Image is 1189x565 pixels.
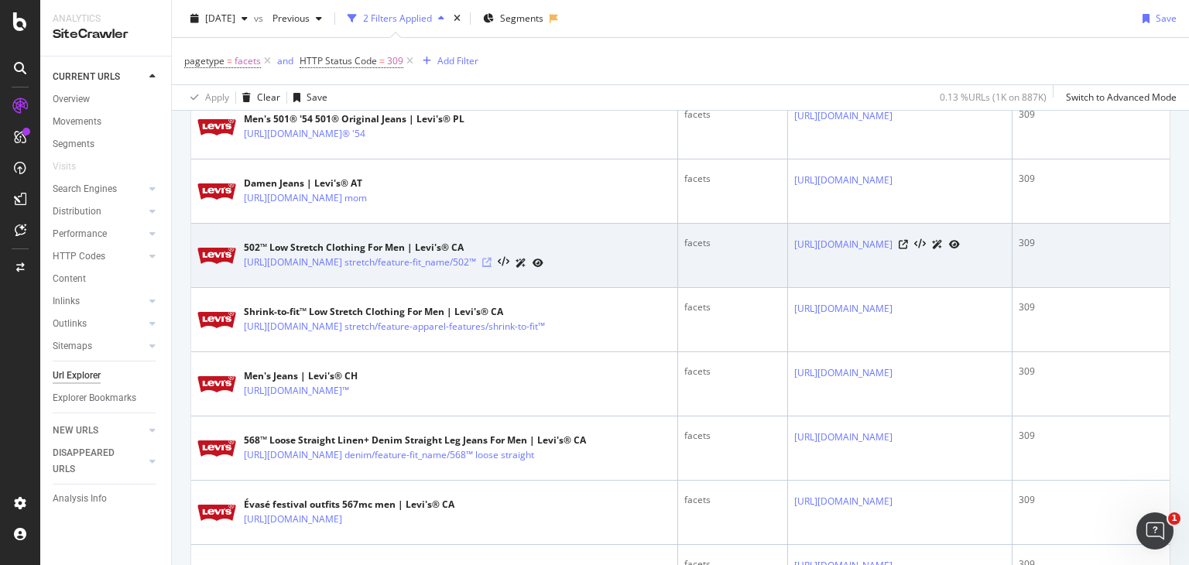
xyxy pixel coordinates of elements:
[53,423,98,439] div: NEW URLS
[53,26,159,43] div: SiteCrawler
[53,271,86,287] div: Content
[1136,512,1174,550] iframe: Intercom live chat
[53,181,117,197] div: Search Engines
[244,498,454,512] div: Évasé festival outfits 567mc men | Levi's® CA
[1019,493,1163,507] div: 309
[940,91,1047,104] div: 0.13 % URLs ( 1K on 887K )
[1060,85,1177,110] button: Switch to Advanced Mode
[500,12,543,25] span: Segments
[53,445,131,478] div: DISAPPEARED URLS
[197,248,236,264] img: main image
[451,11,464,26] div: times
[244,369,416,383] div: Men's Jeans | Levi's® CH
[266,6,328,31] button: Previous
[794,237,893,252] a: [URL][DOMAIN_NAME]
[184,85,229,110] button: Apply
[244,447,534,463] a: [URL][DOMAIN_NAME] denim/feature-fit_name/568™ loose straight
[184,54,224,67] span: pagetype
[53,181,145,197] a: Search Engines
[53,368,160,384] a: Url Explorer
[53,338,145,354] a: Sitemaps
[53,316,145,332] a: Outlinks
[949,236,960,252] a: URL Inspection
[684,236,781,250] div: facets
[1019,172,1163,186] div: 309
[277,54,293,67] div: and
[53,491,160,507] a: Analysis Info
[794,494,893,509] a: [URL][DOMAIN_NAME]
[794,430,893,445] a: [URL][DOMAIN_NAME]
[53,316,87,332] div: Outlinks
[244,383,349,399] a: [URL][DOMAIN_NAME]™
[1019,300,1163,314] div: 309
[437,54,478,67] div: Add Filter
[287,85,327,110] button: Save
[932,236,943,252] a: AI Url Details
[53,338,92,354] div: Sitemaps
[300,54,377,67] span: HTTP Status Code
[498,257,509,268] button: View HTML Source
[266,12,310,25] span: Previous
[197,183,236,200] img: main image
[53,445,145,478] a: DISAPPEARED URLS
[899,240,908,249] a: Visit Online Page
[53,136,160,152] a: Segments
[416,52,478,70] button: Add Filter
[684,108,781,122] div: facets
[1019,365,1163,378] div: 309
[197,312,236,328] img: main image
[53,491,107,507] div: Analysis Info
[794,365,893,381] a: [URL][DOMAIN_NAME]
[257,91,280,104] div: Clear
[184,6,254,31] button: [DATE]
[1019,236,1163,250] div: 309
[235,50,261,72] span: facets
[244,319,545,334] a: [URL][DOMAIN_NAME] stretch/feature-apparel-features/shrink-to-fit™
[53,226,107,242] div: Performance
[53,91,90,108] div: Overview
[53,204,145,220] a: Distribution
[1019,108,1163,122] div: 309
[53,248,105,265] div: HTTP Codes
[197,119,236,135] img: main image
[1156,12,1177,25] div: Save
[53,136,94,152] div: Segments
[684,493,781,507] div: facets
[205,91,229,104] div: Apply
[227,54,232,67] span: =
[684,429,781,443] div: facets
[244,512,342,527] a: [URL][DOMAIN_NAME]
[53,390,136,406] div: Explorer Bookmarks
[53,114,160,130] a: Movements
[244,112,464,126] div: Men's 501® '54 501® Original Jeans | Levi's® PL
[53,159,91,175] a: Visits
[236,85,280,110] button: Clear
[53,293,80,310] div: Inlinks
[53,114,101,130] div: Movements
[684,365,781,378] div: facets
[254,12,266,25] span: vs
[53,368,101,384] div: Url Explorer
[53,159,76,175] div: Visits
[1066,91,1177,104] div: Switch to Advanced Mode
[53,390,160,406] a: Explorer Bookmarks
[914,239,926,250] button: View HTML Source
[794,301,893,317] a: [URL][DOMAIN_NAME]
[244,126,365,142] a: [URL][DOMAIN_NAME]® '54
[244,255,476,270] a: [URL][DOMAIN_NAME] stretch/feature-fit_name/502™
[1168,512,1180,525] span: 1
[53,423,145,439] a: NEW URLS
[533,255,543,271] a: URL Inspection
[53,12,159,26] div: Analytics
[197,505,236,521] img: main image
[477,6,550,31] button: Segments
[244,241,543,255] div: 502™ Low Stretch Clothing For Men | Levi's® CA
[794,173,893,188] a: [URL][DOMAIN_NAME]
[244,176,434,190] div: Damen Jeans | Levi's® AT
[387,50,403,72] span: 309
[482,258,492,267] a: Visit Online Page
[1019,429,1163,443] div: 309
[684,300,781,314] div: facets
[53,204,101,220] div: Distribution
[244,190,367,206] a: [URL][DOMAIN_NAME] mom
